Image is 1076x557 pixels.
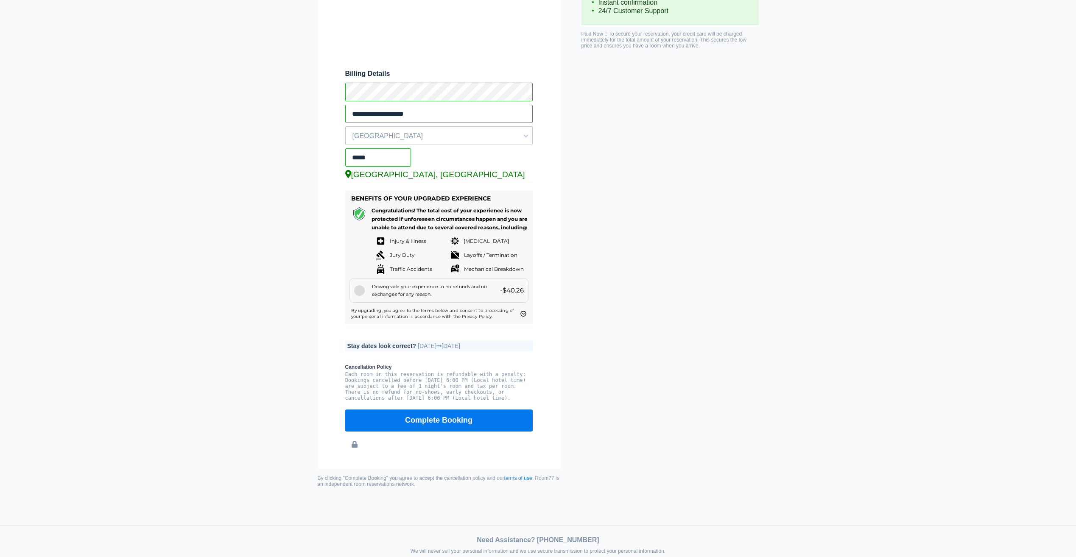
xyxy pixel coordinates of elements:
b: Cancellation Policy [345,364,533,370]
span: [GEOGRAPHIC_DATA] [346,129,532,143]
span: Paid Now :: To secure your reservation, your credit card will be charged immediately for the tota... [581,31,746,49]
pre: Each room in this reservation is refundable with a penalty: Bookings cancelled before [DATE] 6:00... [345,371,533,401]
div: We will never sell your personal information and we use secure transmission to protect your perso... [309,548,767,554]
div: [GEOGRAPHIC_DATA], [GEOGRAPHIC_DATA] [345,170,533,179]
span: [DATE] [DATE] [418,343,460,349]
small: By clicking "Complete Booking" you agree to accept the cancellation policy and our . Room77 is an... [318,475,560,487]
span: Billing Details [345,70,533,78]
b: Stay dates look correct? [347,343,416,349]
li: 24/7 Customer Support [590,7,750,15]
div: Need Assistance? [PHONE_NUMBER] [309,536,767,544]
button: Complete Booking [345,409,533,432]
a: terms of use [504,475,532,481]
